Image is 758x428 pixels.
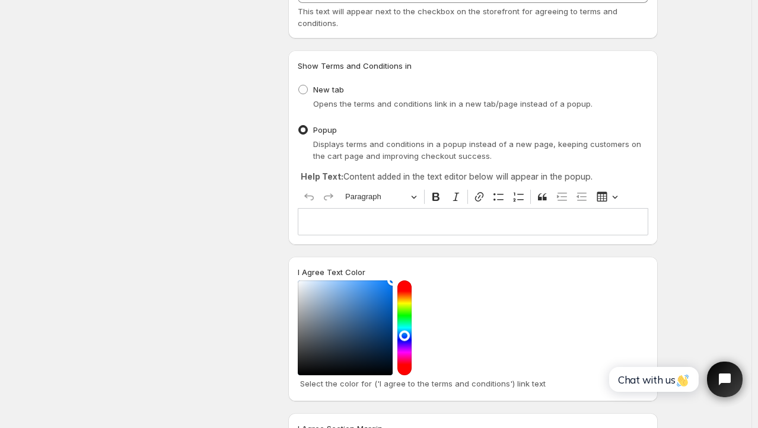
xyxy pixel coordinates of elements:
span: New tab [313,85,344,94]
span: This text will appear next to the checkbox on the storefront for agreeing to terms and conditions. [298,7,617,28]
span: Show Terms and Conditions in [298,61,412,71]
button: Paragraph, Heading [340,188,422,206]
span: Displays terms and conditions in a popup instead of a new page, keeping customers on the cart pag... [313,139,641,161]
span: Popup [313,125,337,135]
iframe: Tidio Chat [596,352,753,407]
p: Content added in the text editor below will appear in the popup. [301,171,645,183]
p: Select the color for ('I agree to the terms and conditions') link text [300,378,646,389]
span: Opens the terms and conditions link in a new tab/page instead of a popup. [313,99,593,108]
label: I Agree Text Color [298,266,365,278]
span: Paragraph [345,190,407,204]
div: Editor editing area: main. Press Alt+0 for help. [298,208,648,235]
div: Editor toolbar [298,186,648,208]
strong: Help Text: [301,171,343,181]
